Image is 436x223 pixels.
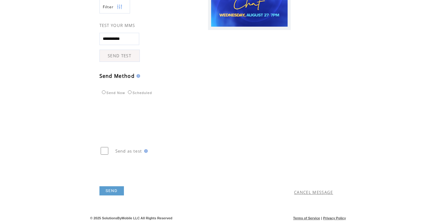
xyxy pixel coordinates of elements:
img: help.gif [142,149,148,153]
span: | [321,216,322,220]
span: TEST YOUR MMS [99,23,135,28]
a: Terms of Service [293,216,320,220]
img: help.gif [135,74,140,78]
span: Send as test [115,148,142,154]
span: Show filters [103,4,114,9]
label: Send Now [100,91,125,95]
a: CANCEL MESSAGE [294,190,333,195]
a: SEND [99,186,124,195]
label: Scheduled [126,91,152,95]
span: Send Method [99,73,135,79]
span: © 2025 SolutionsByMobile LLC All Rights Reserved [90,216,173,220]
input: Send Now [102,90,106,94]
a: Privacy Policy [323,216,346,220]
a: SEND TEST [99,50,140,62]
input: Scheduled [128,90,132,94]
